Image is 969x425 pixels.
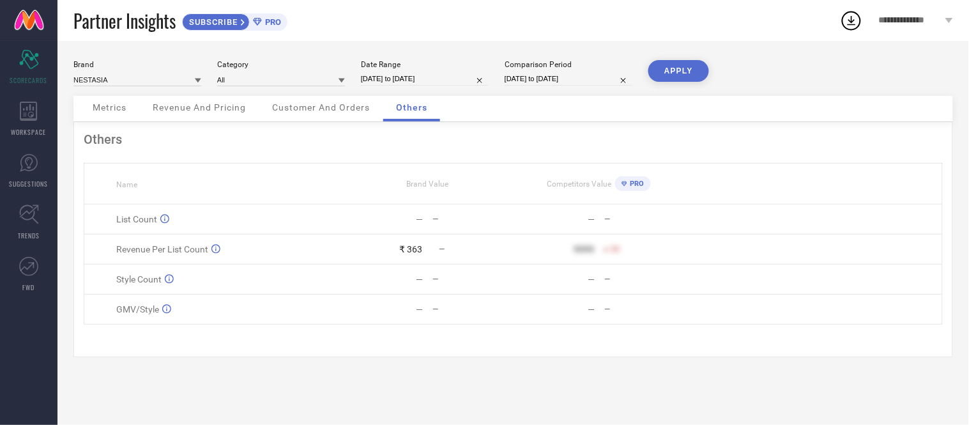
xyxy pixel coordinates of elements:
span: PRO [627,180,645,188]
span: 50 [611,245,620,254]
div: — [604,305,684,314]
span: WORKSPACE [11,127,47,137]
span: Partner Insights [73,8,176,34]
div: — [433,215,513,224]
div: Others [84,132,943,147]
div: — [433,305,513,314]
div: — [604,215,684,224]
span: Style Count [116,274,162,284]
span: PRO [262,17,281,27]
span: Name [116,180,137,189]
span: TRENDS [18,231,40,240]
div: Category [217,60,345,69]
div: — [416,274,423,284]
input: Select comparison period [505,72,632,86]
span: SCORECARDS [10,75,48,85]
div: — [433,275,513,284]
button: APPLY [648,60,709,82]
div: 9999 [574,244,594,254]
span: Brand Value [406,180,448,189]
input: Select date range [361,72,489,86]
span: FWD [23,282,35,292]
span: Others [396,102,427,112]
div: — [604,275,684,284]
span: SUBSCRIBE [183,17,241,27]
div: Comparison Period [505,60,632,69]
a: SUBSCRIBEPRO [182,10,287,31]
div: — [588,214,595,224]
div: Brand [73,60,201,69]
div: — [416,214,423,224]
span: Revenue Per List Count [116,244,208,254]
div: — [416,304,423,314]
span: — [439,245,445,254]
span: List Count [116,214,157,224]
span: Metrics [93,102,126,112]
div: — [588,304,595,314]
div: Date Range [361,60,489,69]
div: Open download list [840,9,863,32]
div: ₹ 363 [400,244,423,254]
span: SUGGESTIONS [10,179,49,189]
span: Competitors Value [547,180,612,189]
span: Revenue And Pricing [153,102,246,112]
div: — [588,274,595,284]
span: Customer And Orders [272,102,370,112]
span: GMV/Style [116,304,159,314]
